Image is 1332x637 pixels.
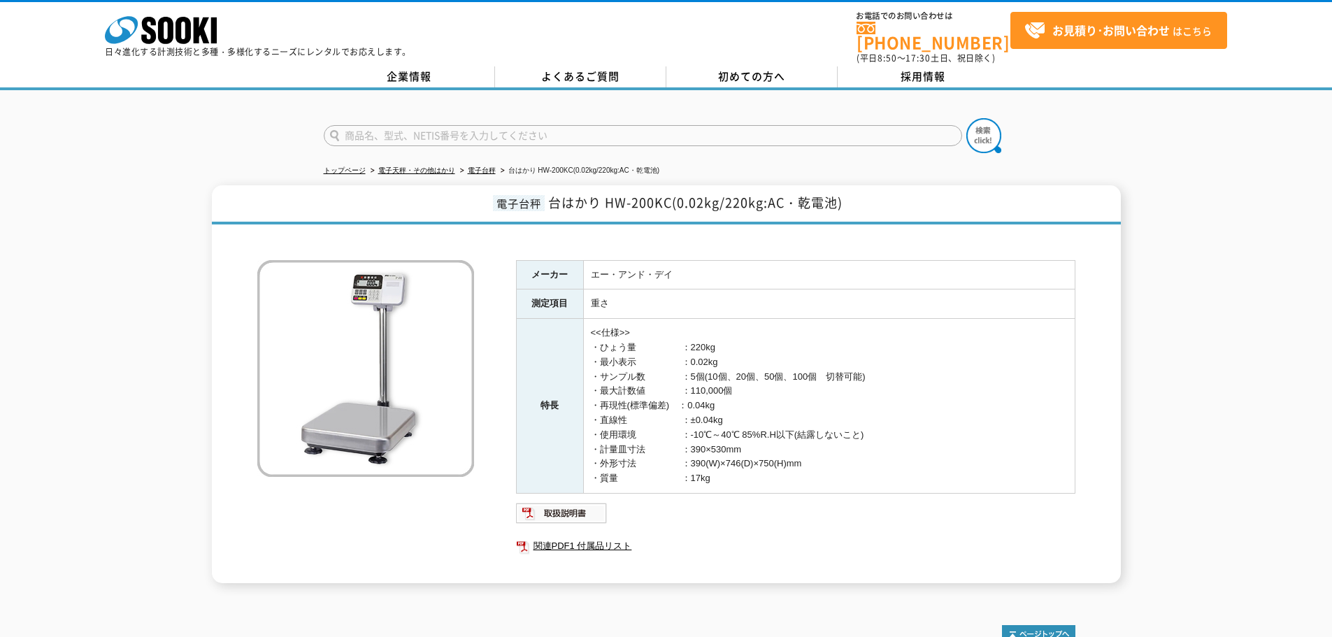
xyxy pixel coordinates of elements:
[1052,22,1170,38] strong: お見積り･お問い合わせ
[324,66,495,87] a: 企業情報
[257,260,474,477] img: 台はかり HW-200KC(0.02kg/220kg:AC・乾電池)
[516,537,1075,555] a: 関連PDF1 付属品リスト
[378,166,455,174] a: 電子天秤・その他はかり
[857,12,1010,20] span: お電話でのお問い合わせは
[666,66,838,87] a: 初めての方へ
[838,66,1009,87] a: 採用情報
[105,48,411,56] p: 日々進化する計測技術と多種・多様化するニーズにレンタルでお応えします。
[495,66,666,87] a: よくあるご質問
[878,52,897,64] span: 8:50
[516,502,608,524] img: 取扱説明書
[905,52,931,64] span: 17:30
[583,260,1075,289] td: エー・アンド・デイ
[498,164,660,178] li: 台はかり HW-200KC(0.02kg/220kg:AC・乾電池)
[548,193,843,212] span: 台はかり HW-200KC(0.02kg/220kg:AC・乾電池)
[516,260,583,289] th: メーカー
[1024,20,1212,41] span: はこちら
[516,511,608,522] a: 取扱説明書
[583,319,1075,494] td: <<仕様>> ・ひょう量 ：220kg ・最小表示 ：0.02kg ・サンプル数 ：5個(10個、20個、50個、100個 切替可能) ・最大計数値 ：110,000個 ・再現性(標準偏差) ：...
[857,52,995,64] span: (平日 ～ 土日、祝日除く)
[857,22,1010,50] a: [PHONE_NUMBER]
[966,118,1001,153] img: btn_search.png
[516,319,583,494] th: 特長
[324,166,366,174] a: トップページ
[1010,12,1227,49] a: お見積り･お問い合わせはこちら
[718,69,785,84] span: 初めての方へ
[468,166,496,174] a: 電子台秤
[493,195,545,211] span: 電子台秤
[324,125,962,146] input: 商品名、型式、NETIS番号を入力してください
[583,289,1075,319] td: 重さ
[516,289,583,319] th: 測定項目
